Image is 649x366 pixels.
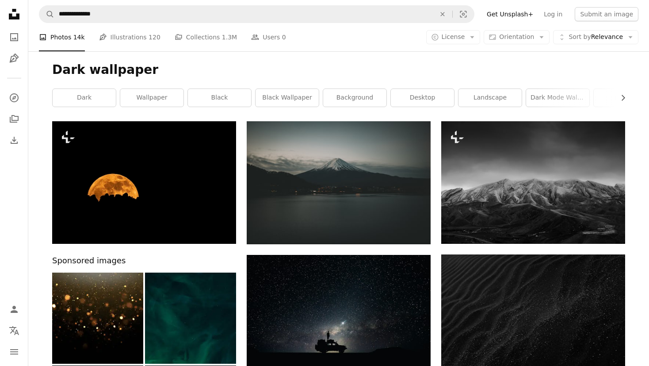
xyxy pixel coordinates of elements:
a: dark mode wallpaper [526,89,589,107]
button: Submit an image [575,7,638,21]
span: Orientation [499,33,534,40]
img: a black and white photo of a mountain range [441,121,625,244]
img: photo of mountain [247,121,431,244]
button: Language [5,322,23,339]
span: Relevance [569,33,623,42]
h1: Dark wallpaper [52,62,625,78]
button: Clear [433,6,452,23]
button: Orientation [484,30,550,44]
button: Search Unsplash [39,6,54,23]
a: black [188,89,251,107]
a: Log in / Sign up [5,301,23,318]
a: Log in [538,7,568,21]
button: Sort byRelevance [553,30,638,44]
a: desktop [391,89,454,107]
a: dark [53,89,116,107]
img: Golden Bokeh Background [52,273,143,364]
a: landscape [458,89,522,107]
a: photo of mountain [247,178,431,186]
img: a full moon is seen in the dark sky [52,121,236,244]
span: License [442,33,465,40]
a: Get Unsplash+ [481,7,538,21]
img: Vapor cloud glitter mist green blue smoke on dark [145,273,236,364]
button: Visual search [453,6,474,23]
a: background [323,89,386,107]
button: Menu [5,343,23,361]
a: silhouette of off-road car [247,312,431,320]
span: 0 [282,32,286,42]
a: Collections [5,110,23,128]
form: Find visuals sitewide [39,5,474,23]
span: Sort by [569,33,591,40]
a: a black and white photo of a mountain range [441,178,625,186]
a: a full moon is seen in the dark sky [52,178,236,186]
a: Explore [5,89,23,107]
button: License [426,30,481,44]
a: grey sand wave [441,312,625,320]
a: black wallpaper [256,89,319,107]
a: Photos [5,28,23,46]
a: Illustrations 120 [99,23,160,51]
span: Sponsored images [52,254,126,267]
button: scroll list to the right [615,89,625,107]
a: Illustrations [5,50,23,67]
a: Collections 1.3M [175,23,237,51]
a: wallpaper [120,89,183,107]
a: Users 0 [251,23,286,51]
span: 120 [149,32,160,42]
a: Download History [5,131,23,149]
span: 1.3M [222,32,237,42]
